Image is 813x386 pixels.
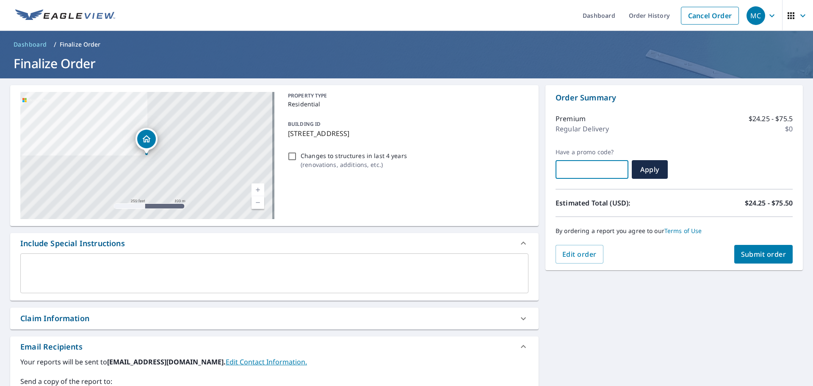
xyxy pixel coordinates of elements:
[10,38,803,51] nav: breadcrumb
[20,313,89,324] div: Claim Information
[562,250,597,259] span: Edit order
[14,40,47,49] span: Dashboard
[785,124,793,134] p: $0
[60,40,101,49] p: Finalize Order
[556,124,609,134] p: Regular Delivery
[252,183,264,196] a: Current Level 17, Zoom In
[20,341,83,353] div: Email Recipients
[226,357,307,367] a: EditContactInfo
[741,250,786,259] span: Submit order
[288,120,321,128] p: BUILDING ID
[10,336,539,357] div: Email Recipients
[10,308,539,329] div: Claim Information
[734,245,793,264] button: Submit order
[745,198,793,208] p: $24.25 - $75.50
[288,100,525,108] p: Residential
[252,196,264,209] a: Current Level 17, Zoom Out
[10,38,50,51] a: Dashboard
[639,165,661,174] span: Apply
[10,233,539,253] div: Include Special Instructions
[288,92,525,100] p: PROPERTY TYPE
[556,198,674,208] p: Estimated Total (USD):
[556,148,628,156] label: Have a promo code?
[54,39,56,50] li: /
[664,227,702,235] a: Terms of Use
[107,357,226,367] b: [EMAIL_ADDRESS][DOMAIN_NAME].
[301,151,407,160] p: Changes to structures in last 4 years
[556,114,586,124] p: Premium
[301,160,407,169] p: ( renovations, additions, etc. )
[749,114,793,124] p: $24.25 - $75.5
[20,238,125,249] div: Include Special Instructions
[556,227,793,235] p: By ordering a report you agree to our
[747,6,765,25] div: MC
[556,92,793,103] p: Order Summary
[20,357,528,367] label: Your reports will be sent to
[10,55,803,72] h1: Finalize Order
[556,245,603,264] button: Edit order
[135,128,158,154] div: Dropped pin, building 1, Residential property, 5801 SW 18th St Plantation, FL 33317
[15,9,115,22] img: EV Logo
[681,7,739,25] a: Cancel Order
[632,160,668,179] button: Apply
[288,128,525,139] p: [STREET_ADDRESS]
